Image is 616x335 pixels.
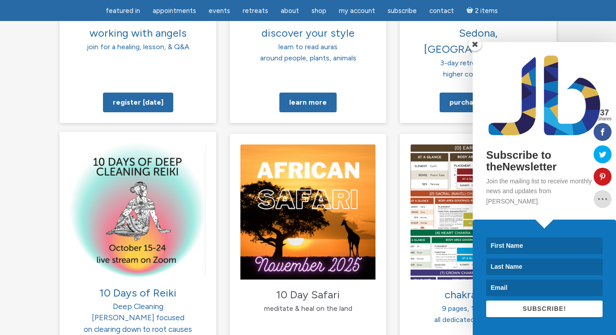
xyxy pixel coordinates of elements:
[429,7,454,15] span: Contact
[243,7,268,15] span: Retreats
[147,2,201,20] a: Appointments
[92,289,184,322] span: Deep Cleaning [PERSON_NAME] focused
[486,280,603,296] input: Email
[424,26,533,55] span: Sedona, [GEOGRAPHIC_DATA]
[279,93,337,112] a: Learn more
[382,2,422,20] a: Subscribe
[334,2,381,20] a: My Account
[237,2,274,20] a: Retreats
[106,7,140,15] span: featured in
[388,7,417,15] span: Subscribe
[103,93,173,112] a: Register [DATE]
[275,2,304,20] a: About
[87,42,189,51] span: join for a healing, lesson, & Q&A
[486,301,603,317] button: SUBSCRIBE!
[466,7,475,15] i: Cart
[209,7,230,15] span: Events
[261,26,355,39] span: discover your style
[260,54,356,62] span: around people, plants, animals
[475,8,498,14] span: 2 items
[597,117,612,121] span: Shares
[203,2,235,20] a: Events
[306,2,332,20] a: Shop
[281,7,299,15] span: About
[100,2,145,20] a: featured in
[486,259,603,275] input: Last Name
[486,149,603,173] h2: Subscribe to theNewsletter
[264,304,352,313] span: meditate & heal on the land
[312,7,326,15] span: Shop
[278,42,338,51] span: learn to read auras
[153,7,196,15] span: Appointments
[486,237,603,254] input: First Name
[486,176,603,206] p: Join the mailing list to receive monthly news and updates from [PERSON_NAME].
[84,324,192,333] span: on clearing down to root causes
[424,2,459,20] a: Contact
[339,7,375,15] span: My Account
[461,1,503,20] a: Cart2 items
[597,109,612,117] span: 37
[99,286,176,299] span: 10 Days of Reiki
[522,305,566,312] span: SUBSCRIBE!
[90,26,187,39] span: working with angels
[276,288,340,301] span: 10 Day Safari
